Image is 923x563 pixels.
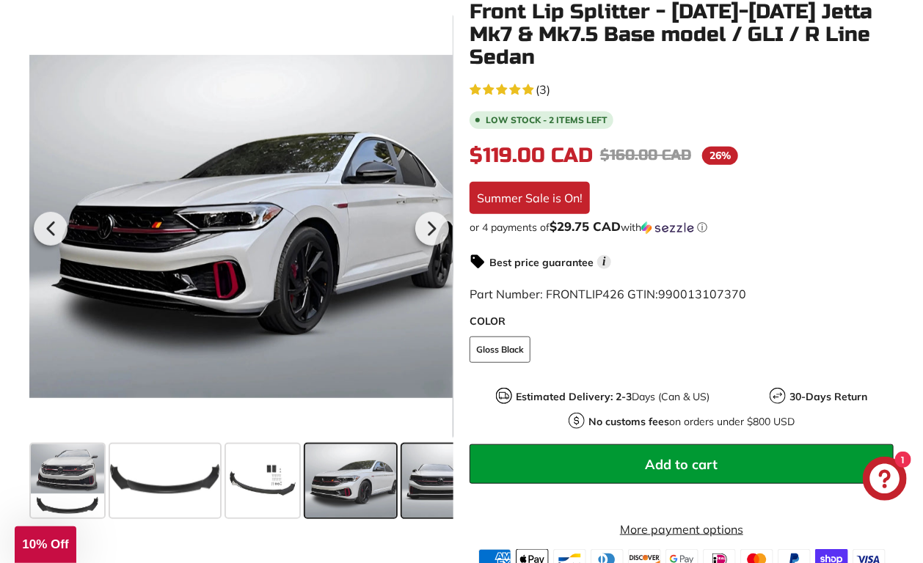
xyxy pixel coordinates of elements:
[588,414,795,430] p: on orders under $800 USD
[470,1,894,68] h1: Front Lip Splitter - [DATE]-[DATE] Jetta Mk7 & Mk7.5 Base model / GLI / R Line Sedan
[470,287,746,301] span: Part Number: FRONTLIP426 GTIN:
[600,146,691,164] span: $160.00 CAD
[658,287,746,301] span: 990013107370
[646,456,718,473] span: Add to cart
[858,457,911,504] inbox-online-store-chat: Shopify online store chat
[470,444,894,484] button: Add to cart
[22,537,68,551] span: 10% Off
[702,147,738,165] span: 26%
[536,81,550,98] span: (3)
[470,220,894,235] div: or 4 payments of$29.75 CADwithSezzle Click to learn more about Sezzle
[470,79,894,98] a: 5.0 rating (3 votes)
[789,390,867,403] strong: 30-Days Return
[470,520,894,538] a: More payment options
[470,314,894,329] label: COLOR
[516,389,709,405] p: Days (Can & US)
[470,220,894,235] div: or 4 payments of with
[486,116,608,125] span: Low stock - 2 items left
[597,255,611,269] span: i
[516,390,632,403] strong: Estimated Delivery: 2-3
[470,182,590,214] div: Summer Sale is On!
[470,143,593,168] span: $119.00 CAD
[15,526,76,563] div: 10% Off
[641,221,694,235] img: Sezzle
[588,415,669,428] strong: No customs fees
[489,256,594,269] strong: Best price guarantee
[550,218,621,234] span: $29.75 CAD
